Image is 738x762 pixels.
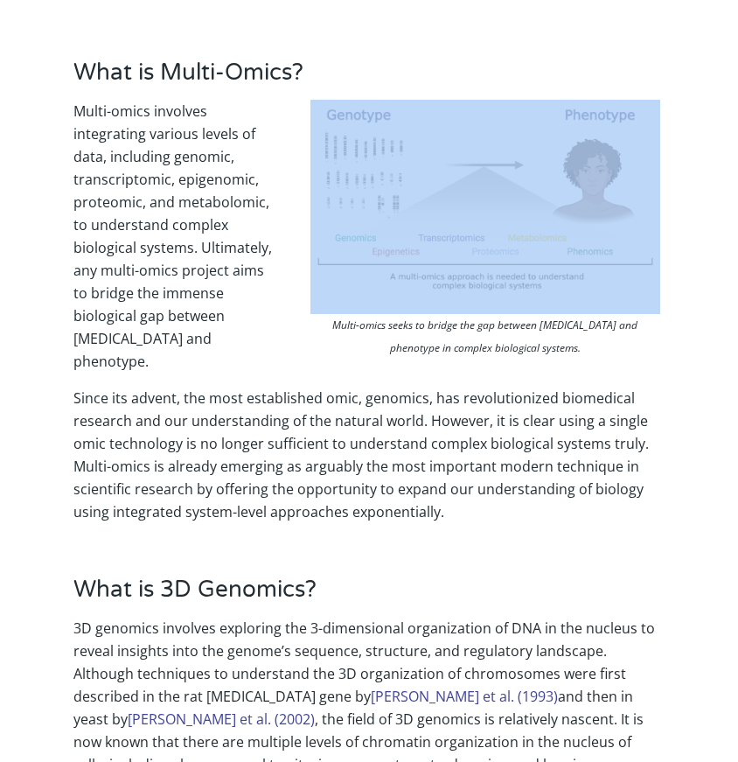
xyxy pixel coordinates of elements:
p: Since its advent, the most established omic, genomics, has revolutionized biomedical research and... [73,387,664,523]
a: [PERSON_NAME] et al. (1993) [371,687,558,706]
h3: What is Multi-Omics? [73,59,664,100]
h3: What is 3D Genomics? [73,576,664,617]
p: Multi-omics involves integrating various levels of data, including genomic, transcriptomic, epige... [73,100,664,387]
p: Multi-omics seeks to bridge the gap between [MEDICAL_DATA] and phenotype in complex biological sy... [306,314,665,364]
a: [PERSON_NAME] et al. (2002) [128,710,315,729]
